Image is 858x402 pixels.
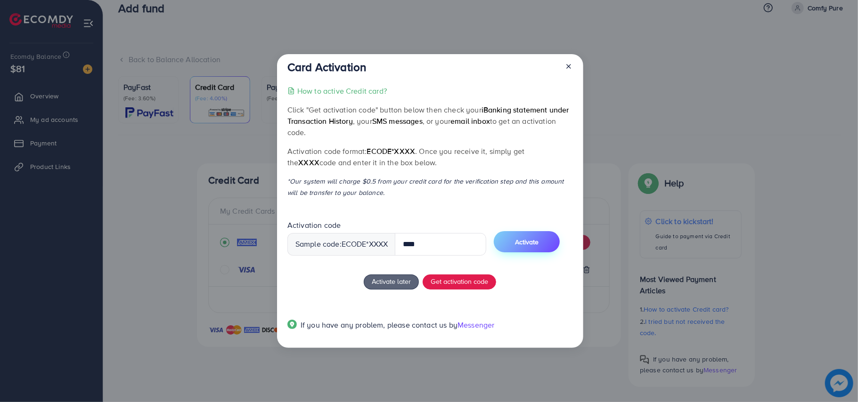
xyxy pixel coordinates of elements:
[342,239,367,249] span: ecode
[287,105,569,126] span: iBanking statement under Transaction History
[423,274,496,289] button: Get activation code
[287,60,366,74] h3: Card Activation
[287,220,341,231] label: Activation code
[458,320,494,330] span: Messenger
[287,145,572,168] p: Activation code format: . Once you receive it, simply get the code and enter it in the box below.
[367,146,416,156] span: ecode*XXXX
[287,104,572,138] p: Click "Get activation code" button below then check your , your , or your to get an activation code.
[297,85,387,96] p: How to active Credit card?
[287,233,396,256] div: Sample code: *XXXX
[301,320,458,330] span: If you have any problem, please contact us by
[372,276,411,286] span: Activate later
[298,157,319,168] span: XXXX
[450,116,490,126] span: email inbox
[287,320,297,329] img: Popup guide
[287,176,572,198] p: *Our system will charge $0.5 from your credit card for the verification step and this amount will...
[431,276,488,286] span: Get activation code
[364,274,419,289] button: Activate later
[515,237,539,247] span: Activate
[494,231,560,252] button: Activate
[372,116,423,126] span: SMS messages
